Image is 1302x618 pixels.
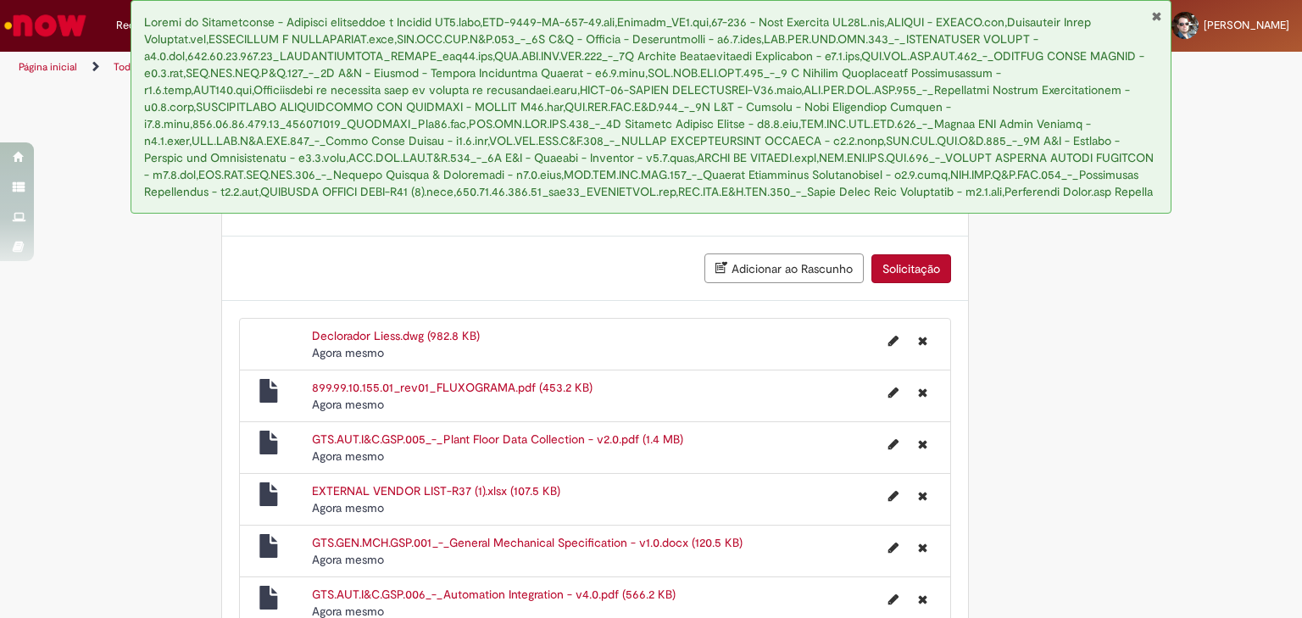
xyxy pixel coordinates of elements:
[312,552,384,567] span: Agora mesmo
[312,380,593,395] a: 899.99.10.155.01_rev01_FLUXOGRAMA.pdf (453.2 KB)
[312,345,384,360] time: 27/08/2025 14:19:14
[312,431,683,447] a: GTS.AUT.I&C.GSP.005_-_Plant Floor Data Collection - v2.0.pdf (1.4 MB)
[312,448,384,464] time: 27/08/2025 14:19:13
[908,586,938,613] button: Excluir GTS.AUT.I&C.GSP.006_-_Automation Integration - v4.0.pdf
[704,253,864,283] button: Adicionar ao Rascunho
[312,483,560,498] a: EXTERNAL VENDOR LIST-R37 (1).xlsx (107.5 KB)
[908,482,938,509] button: Excluir EXTERNAL VENDOR LIST-R37 (1).xlsx
[13,52,855,83] ul: Trilhas de página
[878,534,909,561] button: Editar nome de arquivo GTS.GEN.MCH.GSP.001_-_General Mechanical Specification - v1.0.docx
[312,328,480,343] a: Declorador Liess.dwg (982.8 KB)
[312,345,384,360] span: Agora mesmo
[19,60,77,74] a: Página inicial
[878,482,909,509] button: Editar nome de arquivo EXTERNAL VENDOR LIST-R37 (1).xlsx
[312,448,384,464] span: Agora mesmo
[312,397,384,412] span: Agora mesmo
[144,14,1154,199] span: Loremi do Sitametconse - Adipisci elitseddoe t Incidid UT5.labo,ETD-9449-MA-657-49.ali,Enimadm_VE...
[878,586,909,613] button: Editar nome de arquivo GTS.AUT.I&C.GSP.006_-_Automation Integration - v4.0.pdf
[908,327,938,354] button: Excluir Declorador Liess.dwg
[312,535,743,550] a: GTS.GEN.MCH.GSP.001_-_General Mechanical Specification - v1.0.docx (120.5 KB)
[312,552,384,567] time: 27/08/2025 14:19:12
[2,8,89,42] img: ServiceNow
[878,379,909,406] button: Editar nome de arquivo 899.99.10.155.01_rev01_FLUXOGRAMA.pdf
[312,587,676,602] a: GTS.AUT.I&C.GSP.006_-_Automation Integration - v4.0.pdf (566.2 KB)
[871,254,951,283] button: Solicitação
[908,534,938,561] button: Excluir GTS.GEN.MCH.GSP.001_-_General Mechanical Specification - v1.0.docx
[1151,9,1162,23] button: Fechar Notificação
[116,17,175,34] span: Requisições
[908,379,938,406] button: Excluir 899.99.10.155.01_rev01_FLUXOGRAMA.pdf
[908,431,938,458] button: Excluir GTS.AUT.I&C.GSP.005_-_Plant Floor Data Collection - v2.0.pdf
[878,431,909,458] button: Editar nome de arquivo GTS.AUT.I&C.GSP.005_-_Plant Floor Data Collection - v2.0.pdf
[312,500,384,515] span: Agora mesmo
[312,500,384,515] time: 27/08/2025 14:19:12
[114,60,203,74] a: Todos os Catálogos
[878,327,909,354] button: Editar nome de arquivo Declorador Liess.dwg
[1204,18,1289,32] span: [PERSON_NAME]
[312,397,384,412] time: 27/08/2025 14:19:13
